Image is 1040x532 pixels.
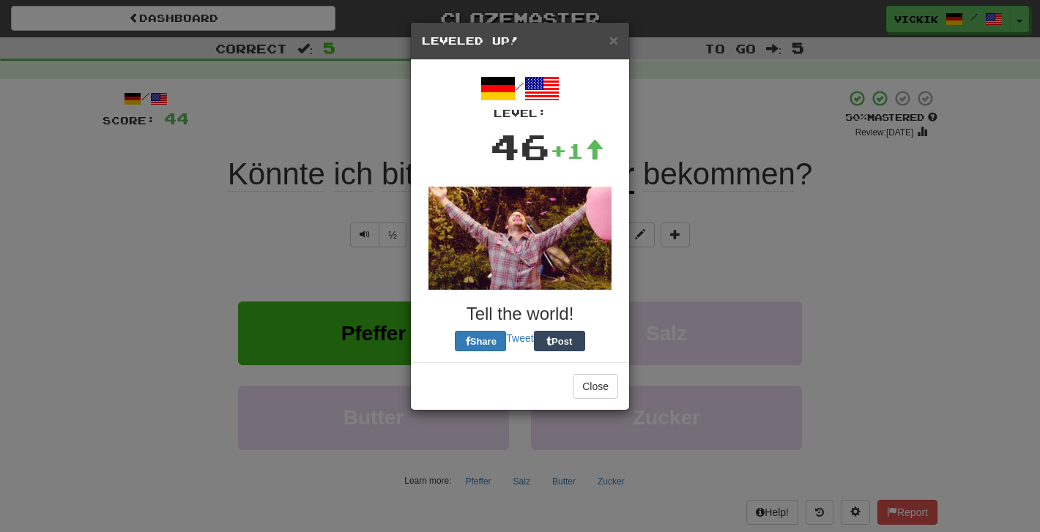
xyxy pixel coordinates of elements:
div: +1 [550,136,604,165]
div: 46 [490,121,550,172]
h3: Tell the world! [422,304,618,323]
div: Level: [422,106,618,121]
a: Tweet [506,332,533,344]
h5: Leveled Up! [422,34,618,48]
button: Post [534,331,585,351]
button: Close [573,374,618,399]
button: Share [455,331,506,351]
button: Close [609,32,618,48]
img: andy-72a9b47756ecc61a9f6c0ef31017d13e025550094338bf53ee1bb5849c5fd8eb.gif [428,187,612,290]
span: × [609,31,618,48]
div: / [422,71,618,121]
